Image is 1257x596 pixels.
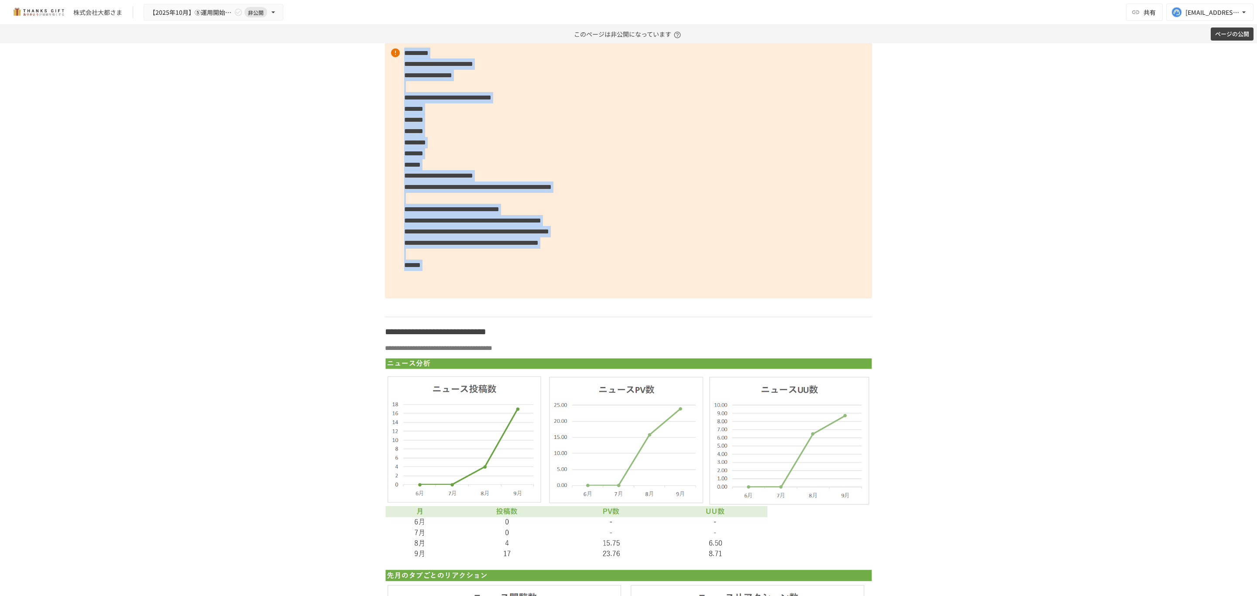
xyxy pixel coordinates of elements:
[10,5,66,19] img: mMP1OxWUAhQbsRWCurg7vIHe5HqDpP7qZo7fRoNLXQh
[574,25,683,43] p: このページは非公開になっています
[1126,3,1163,21] button: 共有
[73,8,122,17] div: 株式会社大都さま
[144,4,283,21] button: 【2025年10月】⑤運用開始後2回目振り返りMTG非公開
[1144,7,1156,17] span: 共有
[1185,7,1240,18] div: [EMAIL_ADDRESS][DOMAIN_NAME]
[1166,3,1254,21] button: [EMAIL_ADDRESS][DOMAIN_NAME]
[244,8,267,17] span: 非公開
[1211,27,1254,41] button: ページの公開
[149,7,232,18] span: 【2025年10月】⑤運用開始後2回目振り返りMTG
